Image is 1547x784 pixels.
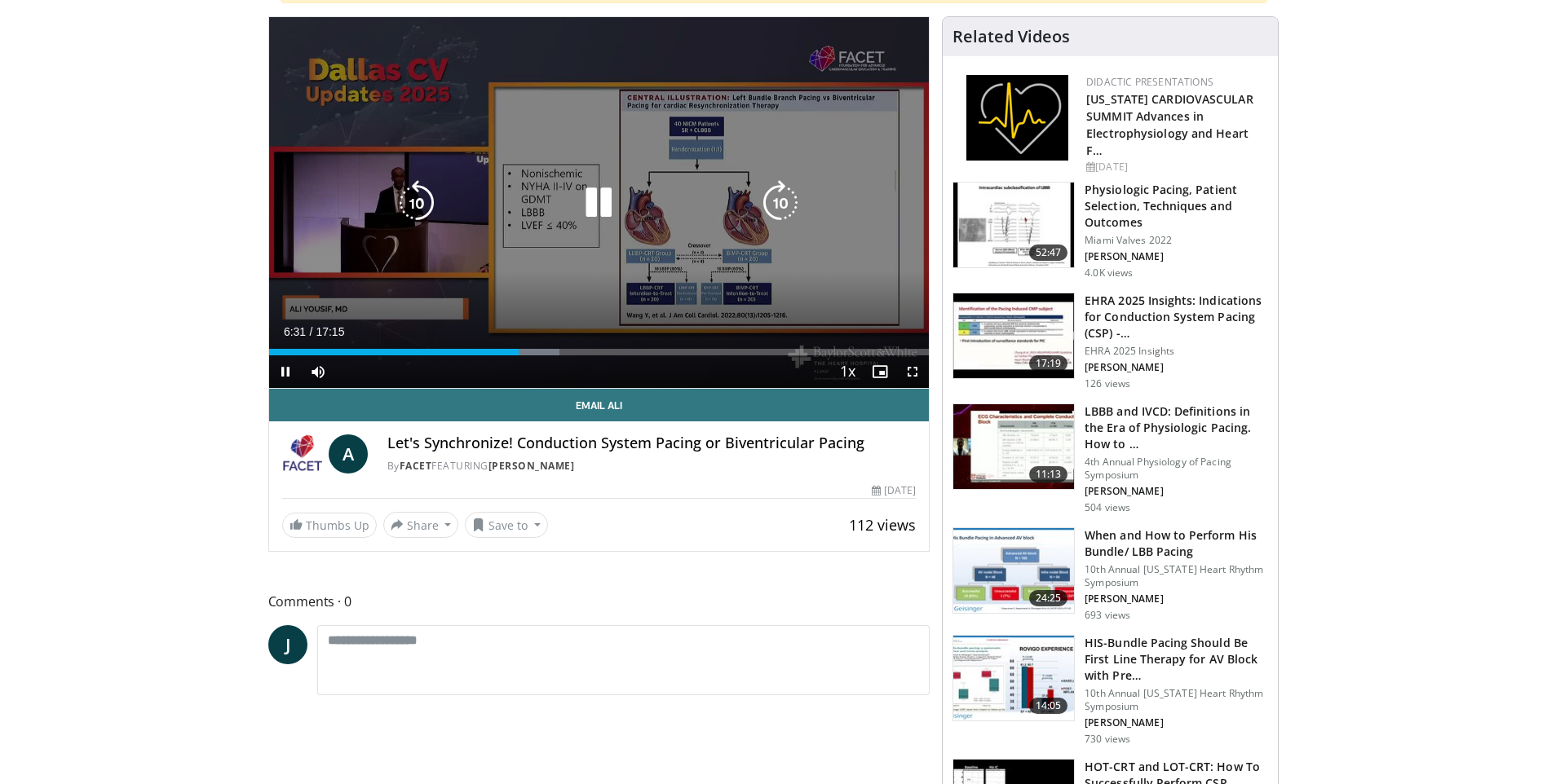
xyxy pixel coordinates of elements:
a: 11:13 LBBB and IVCD: Definitions in the Era of Physiologic Pacing. How to … 4th Annual Physiology... [953,403,1268,514]
a: A [329,434,368,473]
button: Mute [302,355,334,388]
div: [DATE] [872,483,916,498]
h3: HIS-Bundle Pacing Should Be First Line Therapy for AV Block with Pre… [1085,635,1268,684]
img: 1860aa7a-ba06-47e3-81a4-3dc728c2b4cf.png.150x105_q85_autocrop_double_scale_upscale_version-0.2.png [966,75,1068,161]
a: Thumbs Up [282,513,377,538]
span: Comments 0 [268,591,930,612]
div: [DATE] [1086,160,1265,174]
p: Miami Valves 2022 [1085,234,1268,247]
p: 4.0K views [1085,266,1133,280]
img: 62bf89af-a4c3-4b3c-90b3-0af38275aae3.150x105_q85_crop-smart_upscale.jpg [953,404,1074,489]
span: 52:47 [1029,244,1068,261]
span: 24:25 [1029,590,1068,606]
a: 24:25 When and How to Perform His Bundle/ LBB Pacing 10th Annual [US_STATE] Heart Rhythm Symposiu... [953,527,1268,622]
p: [PERSON_NAME] [1085,716,1268,729]
img: FACET [282,434,322,473]
span: 11:13 [1029,466,1068,482]
p: 693 views [1085,609,1130,622]
h3: EHRA 2025 Insights: Indications for Conduction System Pacing (CSP) -… [1085,293,1268,341]
button: Share [383,512,459,538]
span: 17:15 [316,325,344,338]
img: 26f76bec-f21f-4033-a509-d318a599fea9.150x105_q85_crop-smart_upscale.jpg [953,528,1074,613]
a: Email Ali [269,389,930,421]
span: 17:19 [1029,355,1068,372]
a: J [268,625,307,664]
p: [PERSON_NAME] [1085,250,1268,263]
p: [PERSON_NAME] [1085,485,1268,498]
a: [PERSON_NAME] [488,459,575,473]
span: 112 views [849,515,916,535]
span: 6:31 [284,325,306,338]
p: EHRA 2025 Insights [1085,345,1268,358]
h3: Physiologic Pacing, Patient Selection, Techniques and Outcomes [1085,182,1268,231]
p: 730 views [1085,733,1130,746]
button: Save to [465,512,548,538]
img: 6e00c706-d2f4-412f-bb74-281dc1f444ac.150x105_q85_crop-smart_upscale.jpg [953,636,1074,720]
video-js: Video Player [269,17,930,389]
button: Pause [269,355,302,388]
p: 10th Annual [US_STATE] Heart Rhythm Symposium [1085,563,1268,589]
div: Progress Bar [269,349,930,355]
p: [PERSON_NAME] [1085,592,1268,606]
a: [US_STATE] CARDIOVASCULAR SUMMIT Advances in Electrophysiology and Heart F… [1086,91,1253,158]
img: afb51a12-79cb-48e6-a9ec-10161d1361b5.150x105_q85_crop-smart_upscale.jpg [953,183,1074,267]
button: Playback Rate [831,355,864,388]
h3: LBBB and IVCD: Definitions in the Era of Physiologic Pacing. How to … [1085,403,1268,452]
span: 14:05 [1029,698,1068,714]
h4: Related Videos [953,27,1070,46]
a: 14:05 HIS-Bundle Pacing Should Be First Line Therapy for AV Block with Pre… 10th Annual [US_STATE... [953,635,1268,746]
h3: When and How to Perform His Bundle/ LBB Pacing [1085,527,1268,560]
span: / [310,325,313,338]
img: 1190cdae-34f8-4da3-8a3e-0c6a588fe0e0.150x105_q85_crop-smart_upscale.jpg [953,293,1074,378]
a: FACET [400,459,432,473]
a: 52:47 Physiologic Pacing, Patient Selection, Techniques and Outcomes Miami Valves 2022 [PERSON_NA... [953,182,1268,280]
button: Enable picture-in-picture mode [864,355,896,388]
p: 504 views [1085,501,1130,514]
p: 4th Annual Physiology of Pacing Symposium [1085,456,1268,482]
a: 17:19 EHRA 2025 Insights: Indications for Conduction System Pacing (CSP) -… EHRA 2025 Insights [P... [953,293,1268,390]
div: By FEATURING [387,459,916,473]
div: Didactic Presentations [1086,75,1265,90]
h4: Let's Synchronize! Conduction System Pacing or Biventricular Pacing [387,434,916,452]
p: [PERSON_NAME] [1085,361,1268,374]
button: Fullscreen [896,355,929,388]
p: 126 views [1085,377,1130,390]
p: 10th Annual [US_STATE] Heart Rhythm Symposium [1085,687,1268,713]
